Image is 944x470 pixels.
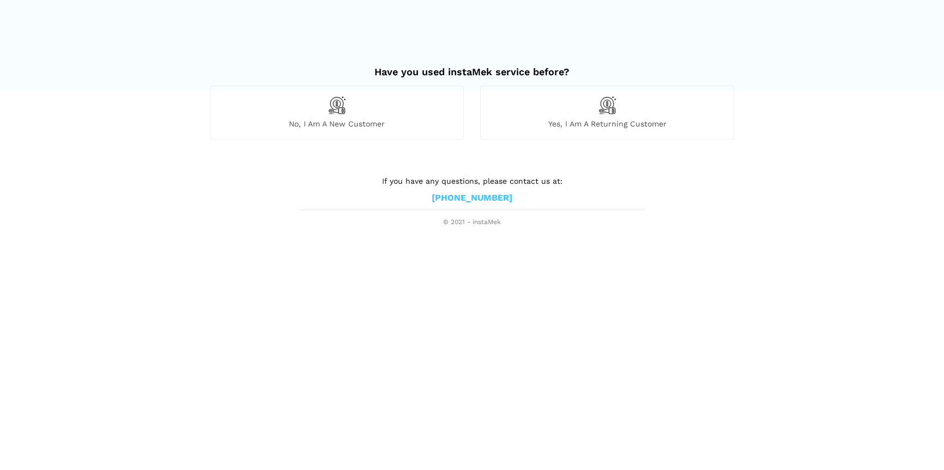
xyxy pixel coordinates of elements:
[210,55,734,78] h2: Have you used instaMek service before?
[300,175,644,187] p: If you have any questions, please contact us at:
[432,192,512,204] a: [PHONE_NUMBER]
[481,119,734,129] span: Yes, I am a returning customer
[300,218,644,227] span: © 2021 - instaMek
[210,119,463,129] span: No, I am a new customer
